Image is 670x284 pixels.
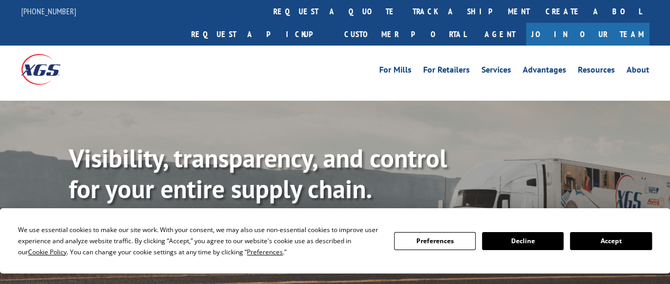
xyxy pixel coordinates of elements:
[423,66,470,77] a: For Retailers
[69,141,447,205] b: Visibility, transparency, and control for your entire supply chain.
[526,23,649,46] a: Join Our Team
[570,232,651,250] button: Accept
[394,232,476,250] button: Preferences
[578,66,615,77] a: Resources
[523,66,566,77] a: Advantages
[183,23,336,46] a: Request a pickup
[379,66,412,77] a: For Mills
[247,247,283,256] span: Preferences
[481,66,511,77] a: Services
[474,23,526,46] a: Agent
[21,6,76,16] a: [PHONE_NUMBER]
[482,232,564,250] button: Decline
[627,66,649,77] a: About
[28,247,67,256] span: Cookie Policy
[336,23,474,46] a: Customer Portal
[18,224,381,258] div: We use essential cookies to make our site work. With your consent, we may also use non-essential ...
